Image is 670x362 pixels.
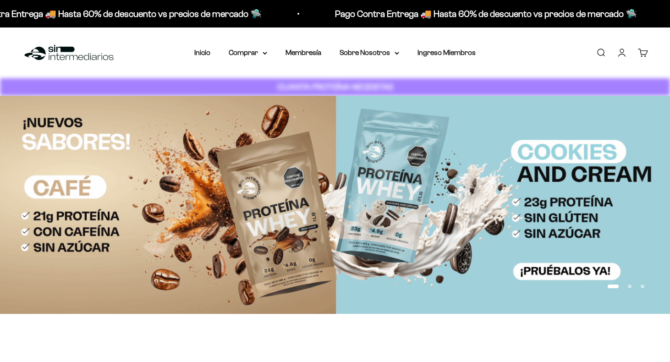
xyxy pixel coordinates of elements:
[277,82,393,92] strong: CUANTA PROTEÍNA NECESITAS
[311,6,613,21] p: Pago Contra Entrega 🚚 Hasta 60% de descuento vs precios de mercado 🛸
[229,47,267,59] summary: Comprar
[194,49,210,56] a: Inicio
[286,49,321,56] a: Membresía
[340,47,399,59] summary: Sobre Nosotros
[417,49,476,56] a: Ingreso Miembros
